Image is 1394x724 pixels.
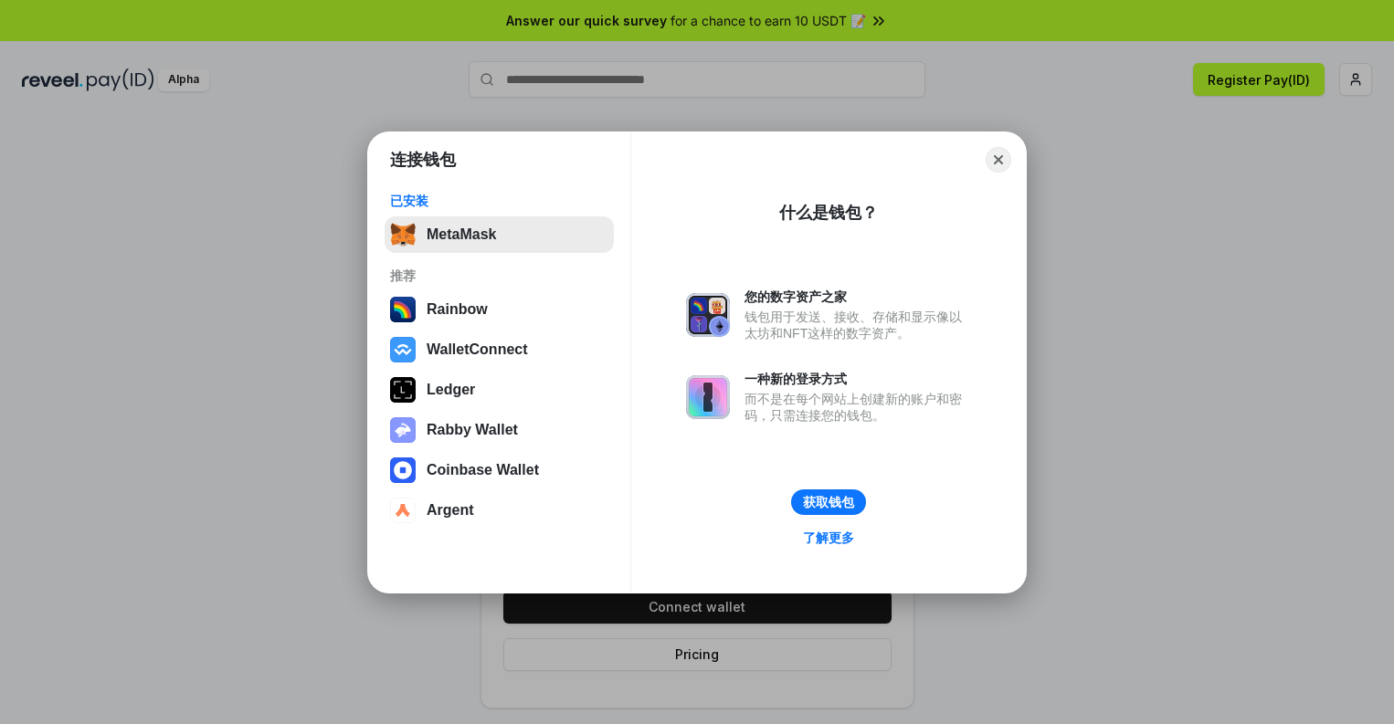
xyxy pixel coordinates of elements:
button: 获取钱包 [791,489,866,515]
h1: 连接钱包 [390,149,456,171]
div: 您的数字资产之家 [745,289,971,305]
img: svg+xml,%3Csvg%20xmlns%3D%22http%3A%2F%2Fwww.w3.org%2F2000%2Fsvg%22%20fill%3D%22none%22%20viewBox... [390,417,416,443]
div: MetaMask [427,226,496,243]
button: MetaMask [385,216,614,253]
img: svg+xml,%3Csvg%20fill%3D%22none%22%20height%3D%2233%22%20viewBox%3D%220%200%2035%2033%22%20width%... [390,222,416,247]
img: svg+xml,%3Csvg%20width%3D%2228%22%20height%3D%2228%22%20viewBox%3D%220%200%2028%2028%22%20fill%3D... [390,337,416,362]
button: Coinbase Wallet [385,452,614,488]
button: Close [986,147,1011,173]
div: Argent [427,502,474,519]
button: Rabby Wallet [385,412,614,448]
div: 而不是在每个网站上创建新的账户和密码，只需连接您的钱包。 [745,391,971,424]
div: 已安装 [390,193,608,209]
div: Rabby Wallet [427,422,518,438]
img: svg+xml,%3Csvg%20width%3D%2228%22%20height%3D%2228%22%20viewBox%3D%220%200%2028%2028%22%20fill%3D... [390,457,416,483]
div: Rainbow [427,301,488,318]
a: 了解更多 [792,526,865,550]
img: svg+xml,%3Csvg%20width%3D%22120%22%20height%3D%22120%22%20viewBox%3D%220%200%20120%20120%22%20fil... [390,297,416,322]
img: svg+xml,%3Csvg%20width%3D%2228%22%20height%3D%2228%22%20viewBox%3D%220%200%2028%2028%22%20fill%3D... [390,498,416,523]
img: svg+xml,%3Csvg%20xmlns%3D%22http%3A%2F%2Fwww.w3.org%2F2000%2Fsvg%22%20fill%3D%22none%22%20viewBox... [686,375,730,419]
div: 钱包用于发送、接收、存储和显示像以太坊和NFT这样的数字资产。 [745,309,971,341]
div: Coinbase Wallet [427,462,539,478]
div: 什么是钱包？ [779,202,878,224]
button: Rainbow [385,291,614,328]
div: 推荐 [390,268,608,284]
div: 了解更多 [803,530,854,546]
button: Ledger [385,372,614,408]
div: Ledger [427,382,475,398]
button: Argent [385,492,614,529]
img: svg+xml,%3Csvg%20xmlns%3D%22http%3A%2F%2Fwww.w3.org%2F2000%2Fsvg%22%20fill%3D%22none%22%20viewBox... [686,293,730,337]
button: WalletConnect [385,331,614,368]
img: svg+xml,%3Csvg%20xmlns%3D%22http%3A%2F%2Fwww.w3.org%2F2000%2Fsvg%22%20width%3D%2228%22%20height%3... [390,377,416,403]
div: 一种新的登录方式 [745,371,971,387]
div: WalletConnect [427,341,528,358]
div: 获取钱包 [803,494,854,510]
